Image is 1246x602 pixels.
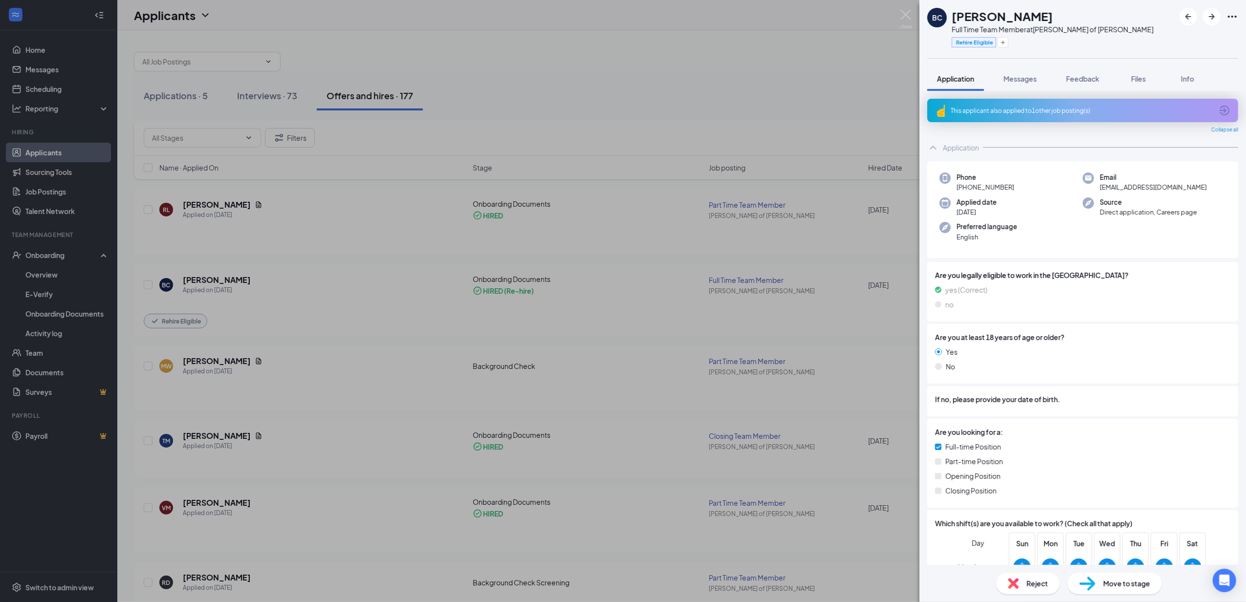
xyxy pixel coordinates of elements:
[1098,538,1116,549] span: Wed
[945,299,954,310] span: no
[1027,578,1048,589] span: Reject
[945,485,997,496] span: Closing Position
[957,197,997,207] span: Applied date
[935,427,1003,437] span: Are you looking for a:
[1180,8,1197,25] button: ArrowLeftNew
[1000,40,1006,45] svg: Plus
[1004,74,1037,83] span: Messages
[932,13,942,22] div: BC
[1100,197,1197,207] span: Source
[945,284,987,295] span: yes (Correct)
[956,38,993,46] span: Rehire Eligible
[1100,172,1207,182] span: Email
[1100,182,1207,192] span: [EMAIL_ADDRESS][DOMAIN_NAME]
[943,143,979,152] div: Application
[952,24,1154,34] div: Full Time Team Member at [PERSON_NAME] of [PERSON_NAME]
[935,332,1065,343] span: Are you at least 18 years of age or older?
[935,518,1133,529] span: Which shift(s) are you available to work? (Check all that apply)
[1203,8,1221,25] button: ArrowRight
[927,142,939,153] svg: ChevronUp
[952,8,1053,24] h1: [PERSON_NAME]
[945,456,1003,467] span: Part-time Position
[935,270,1230,280] span: Are you legally eligible to work in the [GEOGRAPHIC_DATA]?
[957,207,997,217] span: [DATE]
[946,361,955,372] span: No
[998,37,1008,47] button: Plus
[972,537,984,548] span: Day
[945,441,1001,452] span: Full-time Position
[935,394,1060,405] span: If no, please provide your date of birth.
[957,232,1017,242] span: English
[946,346,958,357] span: Yes
[1184,538,1202,549] span: Sat
[1066,74,1099,83] span: Feedback
[957,172,1014,182] span: Phone
[1042,538,1059,549] span: Mon
[1206,11,1218,22] svg: ArrowRight
[1226,11,1238,22] svg: Ellipses
[1182,11,1194,22] svg: ArrowLeftNew
[1181,74,1194,83] span: Info
[1127,538,1144,549] span: Thu
[958,558,984,576] span: Morning
[1013,538,1031,549] span: Sun
[951,107,1213,115] div: This applicant also applied to 1 other job posting(s)
[1103,578,1150,589] span: Move to stage
[957,222,1017,232] span: Preferred language
[1131,74,1146,83] span: Files
[1213,569,1236,592] div: Open Intercom Messenger
[957,182,1014,192] span: [PHONE_NUMBER]
[1219,105,1230,116] svg: ArrowCircle
[945,471,1001,481] span: Opening Position
[1156,538,1173,549] span: Fri
[1100,207,1197,217] span: Direct application, Careers page
[1211,126,1238,134] span: Collapse all
[937,74,974,83] span: Application
[1070,538,1088,549] span: Tue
